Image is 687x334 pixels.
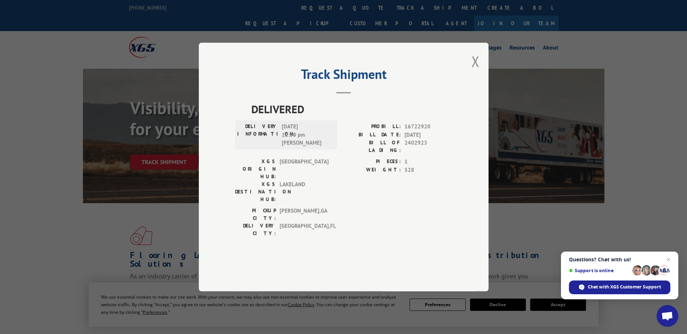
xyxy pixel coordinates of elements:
[280,222,328,237] span: [GEOGRAPHIC_DATA] , FL
[569,268,630,273] span: Support is online
[405,139,452,154] span: 2402923
[344,158,401,166] label: PIECES:
[405,131,452,139] span: [DATE]
[344,139,401,154] label: BILL OF LADING:
[282,123,331,147] span: [DATE] 12:30 pm [PERSON_NAME]
[405,123,452,131] span: 16722920
[405,158,452,166] span: 1
[569,281,670,294] div: Chat with XGS Customer Support
[664,255,673,264] span: Close chat
[280,207,328,222] span: [PERSON_NAME] , GA
[235,158,276,180] label: XGS ORIGIN HUB:
[235,180,276,203] label: XGS DESTINATION HUB:
[344,123,401,131] label: PROBILL:
[405,166,452,174] span: 528
[344,131,401,139] label: BILL DATE:
[472,52,479,71] button: Close modal
[280,180,328,203] span: LAKELAND
[235,222,276,237] label: DELIVERY CITY:
[569,257,670,262] span: Questions? Chat with us!
[235,207,276,222] label: PICKUP CITY:
[657,305,678,327] div: Open chat
[588,284,661,290] span: Chat with XGS Customer Support
[235,69,452,83] h2: Track Shipment
[280,158,328,180] span: [GEOGRAPHIC_DATA]
[251,101,452,117] span: DELIVERED
[237,123,278,147] label: DELIVERY INFORMATION:
[344,166,401,174] label: WEIGHT:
